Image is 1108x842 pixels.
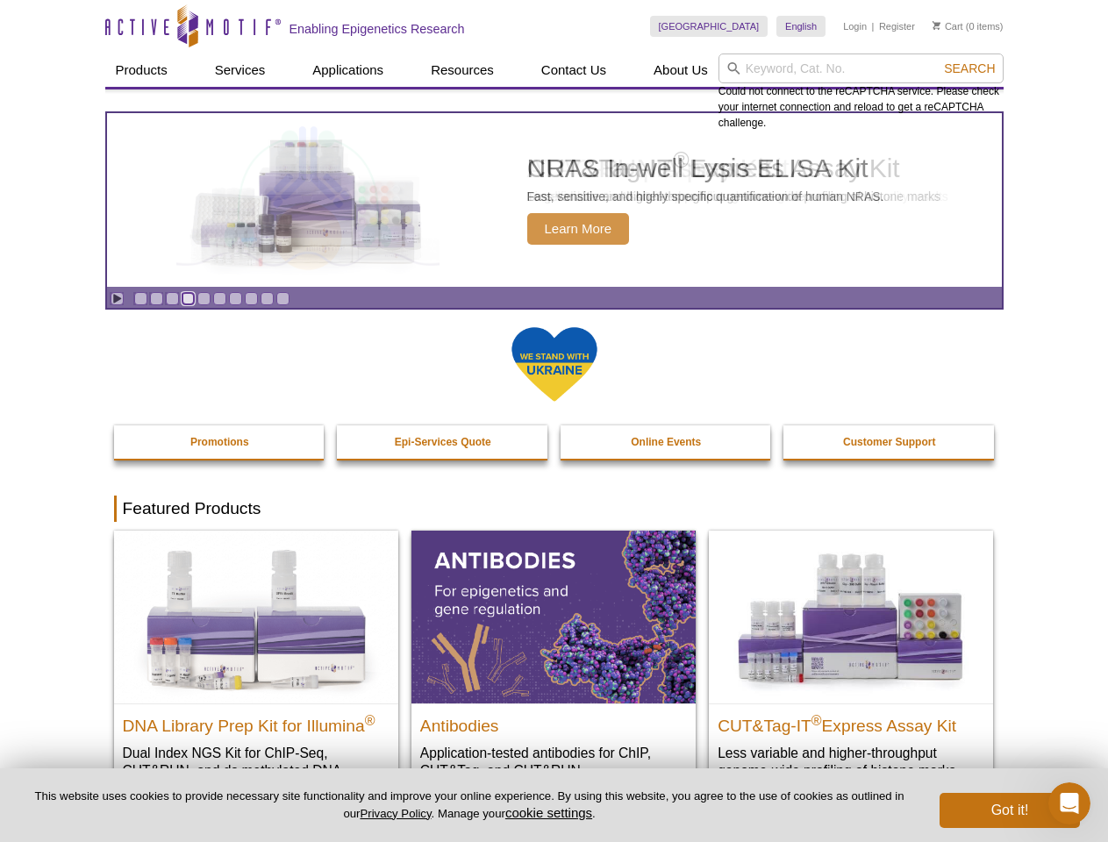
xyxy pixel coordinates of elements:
[811,712,822,727] sup: ®
[111,292,124,305] a: Toggle autoplay
[150,292,163,305] a: Go to slide 2
[261,292,274,305] a: Go to slide 9
[229,292,242,305] a: Go to slide 7
[783,425,996,459] a: Customer Support
[114,531,398,703] img: DNA Library Prep Kit for Illumina
[505,805,592,820] button: cookie settings
[940,793,1080,828] button: Got it!
[213,292,226,305] a: Go to slide 6
[204,54,276,87] a: Services
[197,292,211,305] a: Go to slide 5
[411,531,696,703] img: All Antibodies
[939,61,1000,76] button: Search
[843,436,935,448] strong: Customer Support
[302,54,394,87] a: Applications
[114,531,398,814] a: DNA Library Prep Kit for Illumina DNA Library Prep Kit for Illumina® Dual Index NGS Kit for ChIP-...
[134,292,147,305] a: Go to slide 1
[718,709,984,735] h2: CUT&Tag-IT Express Assay Kit
[114,496,995,522] h2: Featured Products
[1048,782,1090,824] iframe: Intercom live chat
[709,531,993,796] a: CUT&Tag-IT® Express Assay Kit CUT&Tag-IT®Express Assay Kit Less variable and higher-throughput ge...
[631,436,701,448] strong: Online Events
[843,20,867,32] a: Login
[531,54,617,87] a: Contact Us
[276,292,290,305] a: Go to slide 10
[944,61,995,75] span: Search
[114,425,326,459] a: Promotions
[561,425,773,459] a: Online Events
[933,21,940,30] img: Your Cart
[879,20,915,32] a: Register
[245,292,258,305] a: Go to slide 8
[933,20,963,32] a: Cart
[411,531,696,796] a: All Antibodies Antibodies Application-tested antibodies for ChIP, CUT&Tag, and CUT&RUN.
[718,54,1004,131] div: Could not connect to the reCAPTCHA service. Please check your internet connection and reload to g...
[776,16,826,37] a: English
[420,709,687,735] h2: Antibodies
[933,16,1004,37] li: (0 items)
[190,436,249,448] strong: Promotions
[182,292,195,305] a: Go to slide 4
[420,54,504,87] a: Resources
[166,292,179,305] a: Go to slide 3
[123,709,390,735] h2: DNA Library Prep Kit for Illumina
[650,16,768,37] a: [GEOGRAPHIC_DATA]
[395,436,491,448] strong: Epi-Services Quote
[709,531,993,703] img: CUT&Tag-IT® Express Assay Kit
[420,744,687,780] p: Application-tested antibodies for ChIP, CUT&Tag, and CUT&RUN.
[290,21,465,37] h2: Enabling Epigenetics Research
[511,325,598,403] img: We Stand With Ukraine
[337,425,549,459] a: Epi-Services Quote
[718,54,1004,83] input: Keyword, Cat. No.
[105,54,178,87] a: Products
[365,712,375,727] sup: ®
[28,788,911,822] p: This website uses cookies to provide necessary site functionality and improve your online experie...
[360,807,431,820] a: Privacy Policy
[872,16,875,37] li: |
[123,744,390,797] p: Dual Index NGS Kit for ChIP-Seq, CUT&RUN, and ds methylated DNA assays.
[643,54,718,87] a: About Us
[718,744,984,780] p: Less variable and higher-throughput genome-wide profiling of histone marks​.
